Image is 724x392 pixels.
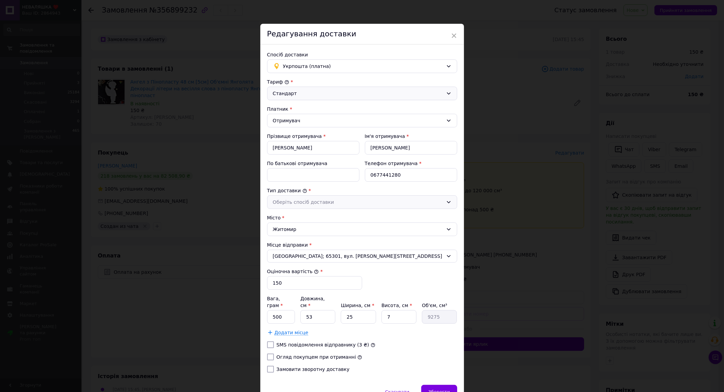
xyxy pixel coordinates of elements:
[300,296,325,308] label: Довжина, см
[273,117,443,124] div: Отримувач
[365,168,457,182] input: +380
[267,51,457,58] div: Спосіб доставки
[365,133,405,139] label: Ім'я отримувача
[273,253,443,260] span: [GEOGRAPHIC_DATA]; 65301, вул. [PERSON_NAME][STREET_ADDRESS]
[267,222,457,236] div: Житомир
[382,303,412,308] label: Висота, см
[277,342,369,348] label: SMS повідомлення відправнику (3 ₴)
[341,303,374,308] label: Ширина, см
[365,161,418,166] label: Телефон отримувача
[267,269,319,274] label: Оціночна вартість
[422,302,457,309] div: Об'єм, см³
[277,367,350,372] label: Замовити зворотну доставку
[267,296,283,308] label: Вага, грам
[273,90,443,97] div: Стандарт
[273,198,443,206] div: Оберіть спосіб доставки
[267,106,457,112] div: Платник
[283,63,443,70] span: Укрпошта (платна)
[275,330,309,336] span: Додати місце
[267,78,457,85] div: Тариф
[260,24,464,44] div: Редагування доставки
[267,187,457,194] div: Тип доставки
[267,133,322,139] label: Прізвище отримувача
[451,30,457,41] span: ×
[267,214,457,221] div: Місто
[277,354,356,360] label: Огляд покупцем при отриманні
[267,161,328,166] label: По батькові отримувача
[267,242,457,248] div: Місце відправки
